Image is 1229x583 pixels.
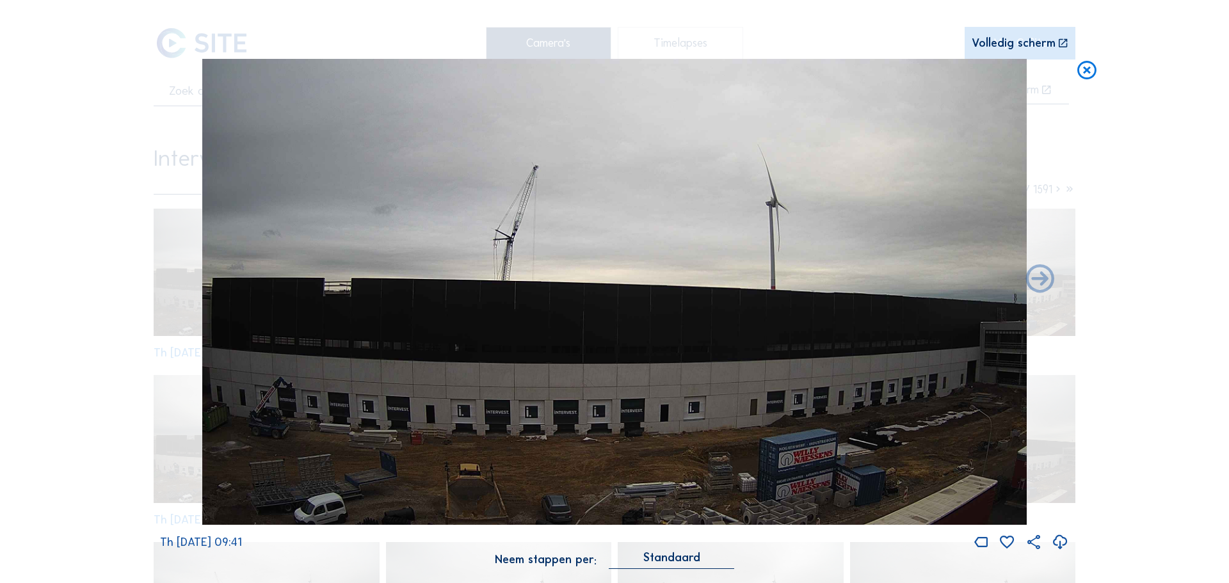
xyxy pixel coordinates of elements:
[609,552,734,569] div: Standaard
[1023,262,1057,297] i: Back
[495,554,597,566] div: Neem stappen per:
[972,38,1056,50] div: Volledig scherm
[160,535,242,549] span: Th [DATE] 09:41
[202,59,1027,525] img: Image
[643,552,700,563] div: Standaard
